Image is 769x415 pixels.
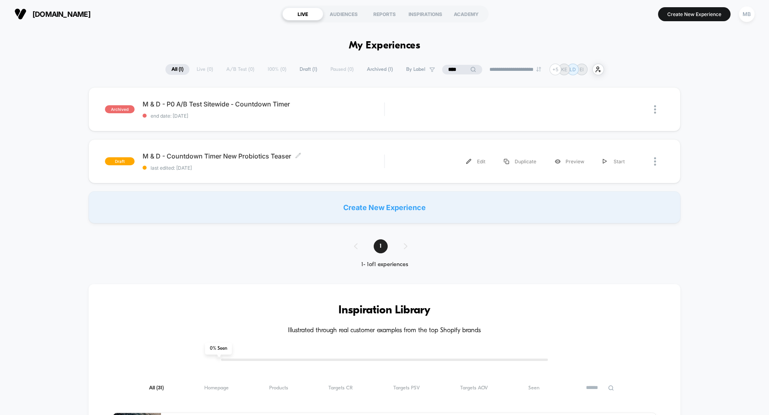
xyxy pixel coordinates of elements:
[149,385,164,391] span: All
[580,66,584,72] p: EI
[143,100,384,108] span: M & D - P0 A/B Test Sitewide - Countdown Timer
[204,385,229,391] span: Homepage
[143,113,384,119] span: end date: [DATE]
[550,64,561,75] div: + 5
[546,152,594,170] div: Preview
[495,152,546,170] div: Duplicate
[739,6,755,22] div: MB
[446,8,487,20] div: ACADEMY
[349,40,421,52] h1: My Experiences
[143,152,384,160] span: M & D - Countdown Timer New Probiotics Teaser
[143,165,384,171] span: last edited: [DATE]
[570,66,576,72] p: LD
[269,385,288,391] span: Products
[328,385,353,391] span: Targets CR
[374,239,388,253] span: 1
[654,157,656,166] img: close
[457,152,495,170] div: Edit
[294,64,323,75] span: Draft ( 1 )
[12,8,93,20] button: [DOMAIN_NAME]
[737,6,757,22] button: MB
[346,261,423,268] div: 1 - 1 of 1 experiences
[504,159,509,164] img: menu
[156,385,164,391] span: ( 31 )
[323,8,364,20] div: AUDIENCES
[165,64,189,75] span: All ( 1 )
[105,157,135,165] span: draft
[113,304,656,317] h3: Inspiration Library
[594,152,634,170] div: Start
[561,66,567,72] p: KE
[460,385,488,391] span: Targets AOV
[654,105,656,114] img: close
[405,8,446,20] div: INSPIRATIONS
[658,7,731,21] button: Create New Experience
[603,159,607,164] img: menu
[393,385,420,391] span: Targets PSV
[406,66,425,72] span: By Label
[364,8,405,20] div: REPORTS
[32,10,91,18] span: [DOMAIN_NAME]
[205,343,232,355] span: 0 % Seen
[536,67,541,72] img: end
[113,327,656,335] h4: Illustrated through real customer examples from the top Shopify brands
[14,8,26,20] img: Visually logo
[528,385,540,391] span: Seen
[466,159,471,164] img: menu
[89,191,680,223] div: Create New Experience
[105,105,135,113] span: archived
[361,64,399,75] span: Archived ( 1 )
[282,8,323,20] div: LIVE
